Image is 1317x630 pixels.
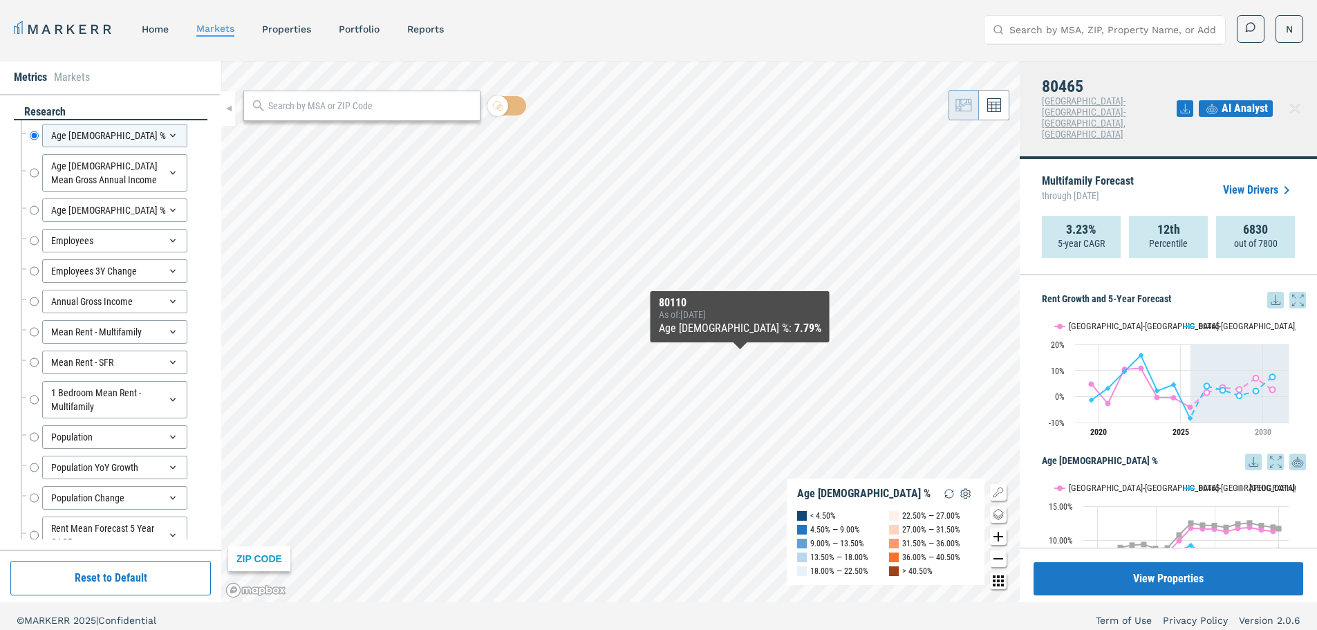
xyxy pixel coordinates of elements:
button: Show USA [1235,483,1264,493]
div: Employees 3Y Change [42,259,187,283]
button: Show 80465 [1185,483,1221,493]
path: Friday, 14 Dec, 17:00, 12.22. USA. [1200,522,1206,528]
div: 22.50% — 27.00% [902,509,960,523]
a: Mapbox logo [225,582,286,598]
button: Show Denver-Aurora-Lakewood, CO [1055,321,1170,331]
text: 15.00% [1049,502,1073,512]
img: Reload Legend [941,485,958,502]
div: 4.50% — 9.00% [810,523,860,537]
path: Saturday, 14 Jun, 18:00, 8.6. 80465. [1276,547,1282,553]
button: Other options map button [990,573,1007,589]
p: 5-year CAGR [1058,237,1105,250]
path: Saturday, 14 Dec, 17:00, 11.92. USA. [1271,524,1276,530]
text: -10% [1049,418,1065,428]
li: Metrics [14,69,47,86]
button: Reset to Default [10,561,211,595]
div: < 4.50% [810,509,836,523]
button: Show 80465 [1185,321,1221,331]
li: Markets [54,69,90,86]
button: Change style map button [990,506,1007,523]
span: MARKERR [24,615,73,626]
path: Sunday, 29 Jul, 18:00, 2.05. 80465. [1253,388,1259,393]
input: Search by MSA or ZIP Code [268,99,473,113]
h5: Rent Growth and 5-Year Forecast [1042,292,1306,308]
path: Wednesday, 29 Jul, 18:00, 3.16. 80465. [1105,385,1111,391]
a: reports [407,24,444,35]
tspan: 2020 [1090,427,1107,437]
path: Monday, 29 Jul, 18:00, 7.53. 80465. [1270,374,1276,380]
div: Age [DEMOGRAPHIC_DATA] Mean Gross Annual Income [42,154,187,192]
strong: 12th [1157,223,1180,237]
div: 9.00% — 13.50% [810,537,864,550]
div: Age [DEMOGRAPHIC_DATA] % [42,124,187,147]
path: Friday, 29 Jul, 18:00, 15.84. 80465. [1139,352,1144,358]
button: Show/Hide Legend Map Button [990,484,1007,501]
img: Settings [958,485,974,502]
a: Term of Use [1096,613,1152,627]
path: Saturday, 29 Jul, 18:00, 2.7. Denver-Aurora-Lakewood, CO. [1237,387,1242,392]
b: 7.79% [794,322,821,335]
path: Wednesday, 29 Jul, 18:00, -2.72. Denver-Aurora-Lakewood, CO. [1105,400,1111,406]
a: markets [196,23,234,34]
strong: 6830 [1243,223,1268,237]
div: Rent Mean Forecast 5 Year CAGR [42,517,187,554]
path: Thursday, 14 Dec, 17:00, 9.24. 80465. [1188,543,1194,548]
path: Monday, 29 Jul, 18:00, -1.36. 80465. [1089,397,1094,402]
div: Population Change [42,486,187,510]
p: out of 7800 [1234,237,1278,250]
a: Version 2.0.6 [1239,613,1300,627]
path: Wednesday, 14 Dec, 17:00, 10.77. USA. [1177,532,1182,538]
path: Saturday, 14 Dec, 17:00, 9.39. USA. [1141,541,1147,547]
div: Mean Rent - SFR [42,351,187,374]
path: Friday, 14 Dec, 17:00, 9.29. USA. [1130,542,1135,548]
div: 36.00% — 40.50% [902,550,960,564]
strong: 3.23% [1066,223,1096,237]
div: Rent Growth and 5-Year Forecast. Highcharts interactive chart. [1042,308,1306,447]
path: Thursday, 29 Jul, 18:00, 2.43. 80465. [1220,387,1226,393]
path: Thursday, 14 Dec, 17:00, 12.52. USA. [1188,520,1194,526]
canvas: Map [221,61,1020,602]
a: Privacy Policy [1163,613,1228,627]
div: Population YoY Growth [42,456,187,479]
div: 18.00% — 22.50% [810,564,868,578]
div: > 40.50% [902,564,933,578]
path: Saturday, 29 Jul, 18:00, 2.17. 80465. [1155,388,1160,393]
div: 13.50% — 18.00% [810,550,868,564]
a: View Drivers [1223,182,1295,198]
a: MARKERR [14,19,114,39]
path: Thursday, 29 Jul, 18:00, 9.55. 80465. [1122,369,1128,374]
span: © [17,615,24,626]
path: Thursday, 14 Dec, 17:00, 12.16. USA. [1259,523,1264,528]
path: Monday, 14 Dec, 17:00, 11.89. USA. [1224,524,1229,530]
div: Age [DEMOGRAPHIC_DATA] % : [659,320,821,337]
div: Employees [42,229,187,252]
path: Monday, 29 Jul, 18:00, 2.59. Denver-Aurora-Lakewood, CO. [1270,387,1276,392]
span: AI Analyst [1222,100,1268,117]
button: Zoom in map button [990,528,1007,545]
path: Monday, 29 Jul, 18:00, 4.54. 80465. [1171,382,1177,387]
span: N [1286,22,1293,36]
span: [GEOGRAPHIC_DATA]-[GEOGRAPHIC_DATA]-[GEOGRAPHIC_DATA], [GEOGRAPHIC_DATA] [1042,95,1125,140]
div: Mean Rent - Multifamily [42,320,187,344]
div: As of : [DATE] [659,309,821,320]
text: 0% [1055,392,1065,402]
div: Map Tooltip Content [659,297,821,337]
div: Age [DEMOGRAPHIC_DATA] % [42,198,187,222]
text: 10% [1051,367,1065,376]
path: Wednesday, 29 Jul, 18:00, 3.98. 80465. [1204,383,1210,389]
div: 1 Bedroom Mean Rent - Multifamily [42,381,187,418]
button: Show Denver-Aurora-Lakewood, CO [1055,483,1170,493]
path: Wednesday, 14 Dec, 17:00, 12.54. USA. [1247,520,1253,526]
path: Wednesday, 14 Dec, 17:00, 8.5. 80465. [1177,548,1182,553]
button: View Properties [1034,562,1303,595]
p: Percentile [1149,237,1188,250]
input: Search by MSA, ZIP, Property Name, or Address [1009,16,1217,44]
path: Monday, 29 Jul, 18:00, -0.5. Denver-Aurora-Lakewood, CO. [1171,395,1177,400]
a: home [142,24,169,35]
tspan: 2025 [1173,427,1189,437]
div: Age [DEMOGRAPHIC_DATA] % [797,487,931,501]
span: Confidential [98,615,156,626]
div: 31.50% — 36.00% [902,537,960,550]
span: through [DATE] [1042,187,1134,205]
